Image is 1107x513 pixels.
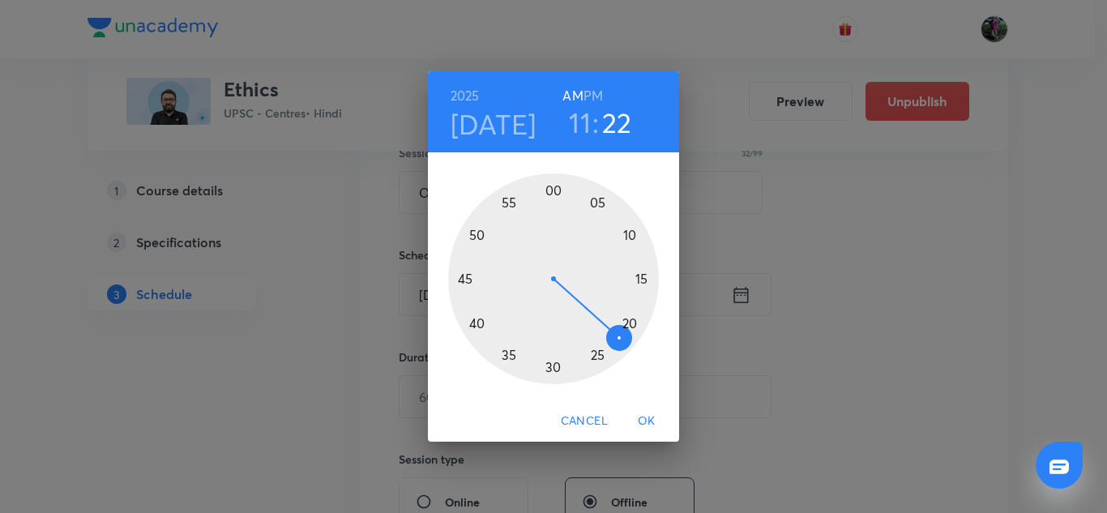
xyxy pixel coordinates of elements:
[562,84,583,107] button: AM
[554,406,614,436] button: Cancel
[583,84,603,107] button: PM
[621,406,673,436] button: OK
[569,105,591,139] button: 11
[451,84,480,107] button: 2025
[451,107,536,141] button: [DATE]
[602,105,632,139] button: 22
[627,411,666,431] span: OK
[592,105,599,139] h3: :
[561,411,608,431] span: Cancel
